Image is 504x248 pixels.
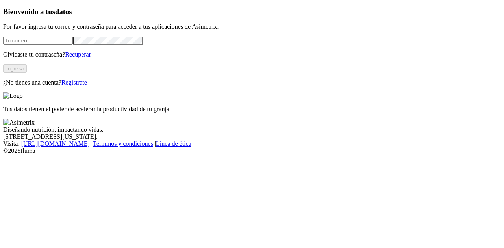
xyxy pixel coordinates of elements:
div: © 2025 Iluma [3,147,501,154]
img: Logo [3,92,23,99]
a: Línea de ética [156,140,191,147]
button: Ingresa [3,64,27,73]
a: [URL][DOMAIN_NAME] [21,140,90,147]
p: Tus datos tienen el poder de acelerar la productividad de tu granja. [3,106,501,113]
div: [STREET_ADDRESS][US_STATE]. [3,133,501,140]
h3: Bienvenido a tus [3,7,501,16]
a: Recuperar [65,51,91,58]
p: Olvidaste tu contraseña? [3,51,501,58]
span: datos [55,7,72,16]
img: Asimetrix [3,119,35,126]
div: Diseñando nutrición, impactando vidas. [3,126,501,133]
div: Visita : | | [3,140,501,147]
input: Tu correo [3,37,73,45]
p: ¿No tienes una cuenta? [3,79,501,86]
a: Términos y condiciones [93,140,153,147]
p: Por favor ingresa tu correo y contraseña para acceder a tus aplicaciones de Asimetrix: [3,23,501,30]
a: Regístrate [61,79,87,86]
